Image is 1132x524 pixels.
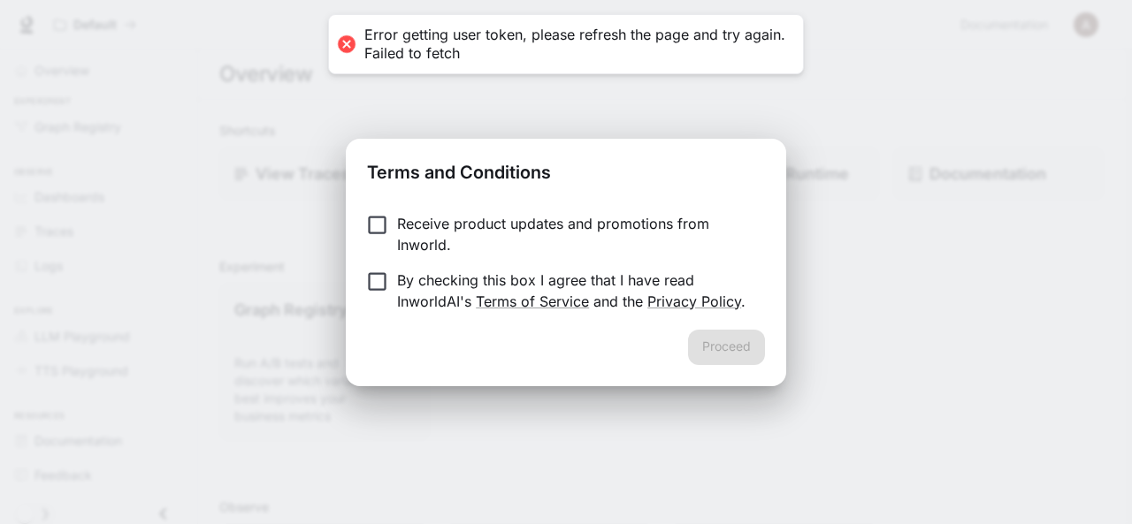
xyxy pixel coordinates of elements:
[346,139,786,199] h2: Terms and Conditions
[397,213,751,255] p: Receive product updates and promotions from Inworld.
[476,292,589,310] a: Terms of Service
[364,26,785,63] div: Error getting user token, please refresh the page and try again. Failed to fetch
[647,292,741,310] a: Privacy Policy
[397,270,751,312] p: By checking this box I agree that I have read InworldAI's and the .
